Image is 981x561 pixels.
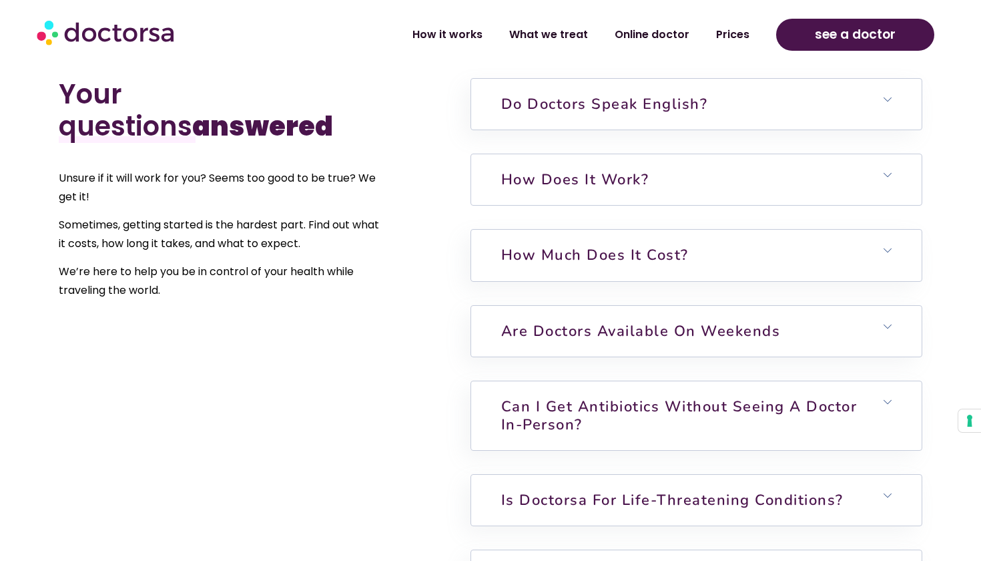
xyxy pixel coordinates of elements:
[471,306,922,357] h6: Are doctors available on weekends
[601,19,703,50] a: Online doctor
[496,19,601,50] a: What we treat
[471,381,922,450] h6: Can I get antibiotics without seeing a doctor in-person?
[501,490,844,510] a: Is Doctorsa for Life-Threatening Conditions?
[471,230,922,280] h6: How much does it cost?
[260,19,763,50] nav: Menu
[59,169,384,206] p: Unsure if it will work for you? Seems too good to be true? We get it!
[501,170,649,190] a: How does it work?
[501,245,689,265] a: How much does it cost?
[703,19,763,50] a: Prices
[471,79,922,130] h6: Do doctors speak English?
[958,409,981,432] button: Your consent preferences for tracking technologies
[471,154,922,205] h6: How does it work?
[59,78,384,142] h2: Your questions
[59,216,384,253] p: Sometimes, getting started is the hardest part. Find out what it costs, how long it takes, and wh...
[776,19,934,51] a: see a doctor
[501,321,781,341] a: Are doctors available on weekends
[471,475,922,526] h6: Is Doctorsa for Life-Threatening Conditions?
[501,94,708,114] a: Do doctors speak English?
[399,19,496,50] a: How it works
[59,262,384,300] p: We’re here to help you be in control of your health while traveling the world.
[192,108,333,145] b: answered
[501,397,858,434] a: Can I get antibiotics without seeing a doctor in-person?
[815,24,896,45] span: see a doctor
